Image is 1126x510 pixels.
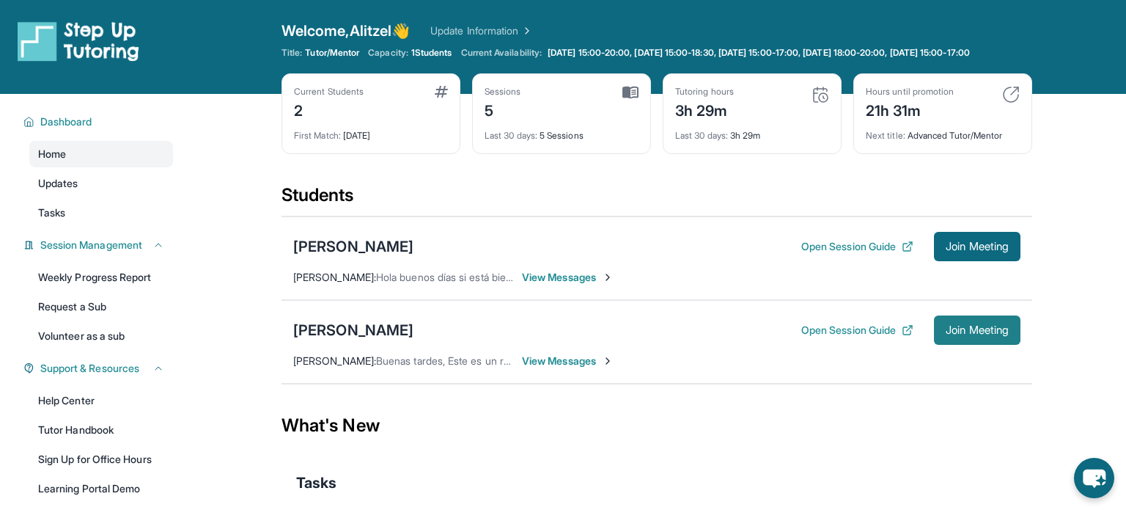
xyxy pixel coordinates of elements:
button: Open Session Guide [801,239,913,254]
img: Chevron-Right [602,355,614,367]
div: Students [281,183,1032,216]
a: Update Information [430,23,533,38]
span: View Messages [522,270,614,285]
img: card [435,86,448,98]
button: Session Management [34,238,164,252]
div: Sessions [485,86,521,98]
div: [PERSON_NAME] [293,320,413,340]
a: [DATE] 15:00-20:00, [DATE] 15:00-18:30, [DATE] 15:00-17:00, [DATE] 18:00-20:00, [DATE] 15:00-17:00 [545,47,973,59]
span: Last 30 days : [675,130,728,141]
img: Chevron-Right [602,272,614,283]
span: Tasks [38,205,65,220]
a: Learning Portal Demo [29,476,173,502]
div: 5 [485,98,521,121]
img: card [622,86,639,99]
span: Title: [281,47,302,59]
img: logo [18,21,139,62]
div: [DATE] [294,121,448,142]
span: Buenas tardes, Este es un recordatorio de que la sesión de tutoría [PERSON_NAME] se llevará a cab... [376,354,1111,367]
span: View Messages [522,354,614,368]
span: Tutor/Mentor [305,47,359,59]
span: Tasks [296,473,336,493]
span: [PERSON_NAME] : [293,354,376,367]
div: [PERSON_NAME] [293,236,413,257]
span: Updates [38,176,78,191]
div: What's New [281,393,1032,458]
div: 21h 31m [866,98,954,121]
span: Support & Resources [40,361,139,376]
a: Updates [29,170,173,197]
span: Welcome, Alitzel 👋 [281,21,410,41]
span: Last 30 days : [485,130,537,141]
div: 5 Sessions [485,121,639,142]
img: card [1002,86,1020,103]
button: Support & Resources [34,361,164,376]
span: Current Availability: [461,47,542,59]
div: 2 [294,98,364,121]
span: Next title : [866,130,905,141]
span: Session Management [40,238,142,252]
span: Join Meeting [946,326,1009,335]
a: Request a Sub [29,294,173,320]
button: Join Meeting [934,232,1020,261]
a: Weekly Progress Report [29,264,173,291]
img: card [812,86,829,103]
a: Tutor Handbook [29,417,173,443]
div: 3h 29m [675,98,734,121]
span: Dashboard [40,114,92,129]
img: Chevron Right [518,23,533,38]
span: First Match : [294,130,341,141]
button: Dashboard [34,114,164,129]
span: [PERSON_NAME] : [293,271,376,283]
div: Tutoring hours [675,86,734,98]
button: Join Meeting [934,316,1020,345]
a: Help Center [29,387,173,414]
a: Tasks [29,200,173,226]
span: [DATE] 15:00-20:00, [DATE] 15:00-18:30, [DATE] 15:00-17:00, [DATE] 18:00-20:00, [DATE] 15:00-17:00 [548,47,970,59]
button: chat-button [1074,458,1114,498]
span: Capacity: [368,47,408,59]
div: Hours until promotion [866,86,954,98]
a: Sign Up for Office Hours [29,446,173,473]
button: Open Session Guide [801,323,913,338]
span: 1 Students [411,47,452,59]
div: Current Students [294,86,364,98]
span: Home [38,147,66,161]
a: Volunteer as a sub [29,323,173,349]
div: 3h 29m [675,121,829,142]
div: Advanced Tutor/Mentor [866,121,1020,142]
span: Join Meeting [946,242,1009,251]
a: Home [29,141,173,167]
span: Hola buenos días si está bien gracias [376,271,548,283]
